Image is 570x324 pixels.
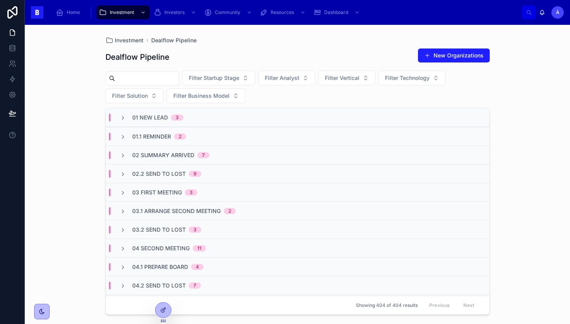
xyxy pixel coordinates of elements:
[167,88,245,103] button: Select Button
[67,9,80,16] span: Home
[556,9,560,16] span: À
[265,74,299,82] span: Filter Analyst
[132,189,182,196] span: 03 First Meeting
[418,49,490,62] button: New Organizations
[132,207,221,215] span: 03.1 Arrange Second Meeting
[311,5,364,19] a: Dashboard
[151,36,197,44] a: Dealflow Pipeline
[115,36,143,44] span: Investment
[132,282,186,289] span: 04.2 Send to Lost
[325,74,359,82] span: Filter Vertical
[202,5,256,19] a: Community
[271,9,294,16] span: Resources
[50,4,522,21] div: scrollable content
[132,263,188,271] span: 04.1 Prepare Board
[324,9,348,16] span: Dashboard
[257,5,309,19] a: Resources
[193,282,196,289] div: 7
[202,152,205,158] div: 7
[356,302,418,308] span: Showing 404 of 404 results
[385,74,430,82] span: Filter Technology
[176,114,179,121] div: 3
[112,92,148,100] span: Filter Solution
[197,245,201,251] div: 11
[132,114,168,121] span: 01 New Lead
[189,74,239,82] span: Filter Startup Stage
[193,227,197,233] div: 3
[105,52,169,62] h1: Dealflow Pipeline
[105,36,143,44] a: Investment
[173,92,230,100] span: Filter Business Model
[132,133,171,140] span: 01.1 Reminder
[110,9,134,16] span: Investment
[105,88,164,103] button: Select Button
[182,71,255,85] button: Select Button
[190,189,193,196] div: 3
[132,226,186,234] span: 03.2 Send to Lost
[132,244,190,252] span: 04 Second Meeting
[132,170,186,178] span: 02.2 Send To Lost
[97,5,150,19] a: Investment
[193,171,197,177] div: 9
[215,9,240,16] span: Community
[196,264,199,270] div: 4
[132,151,194,159] span: 02 Summary Arrived
[31,6,43,19] img: App logo
[54,5,85,19] a: Home
[164,9,185,16] span: Investors
[378,71,446,85] button: Select Button
[179,133,181,140] div: 2
[228,208,231,214] div: 2
[318,71,375,85] button: Select Button
[258,71,315,85] button: Select Button
[151,5,200,19] a: Investors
